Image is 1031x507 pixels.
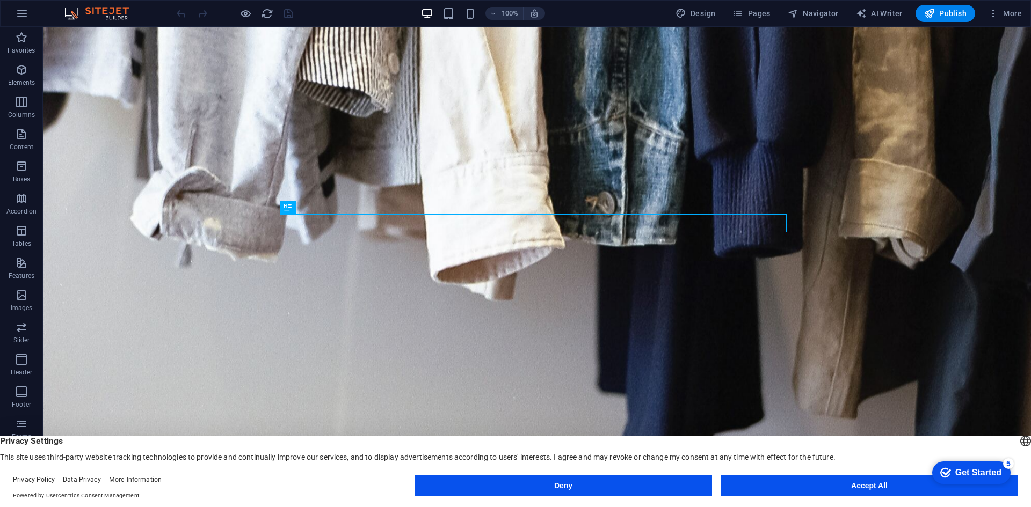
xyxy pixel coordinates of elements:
[260,7,273,20] button: reload
[6,207,37,216] p: Accordion
[856,8,903,19] span: AI Writer
[8,111,35,119] p: Columns
[261,8,273,20] i: Reload page
[671,5,720,22] div: Design (Ctrl+Alt+Y)
[12,239,31,248] p: Tables
[984,5,1026,22] button: More
[788,8,839,19] span: Navigator
[12,432,31,441] p: Forms
[12,400,31,409] p: Footer
[732,8,770,19] span: Pages
[676,8,716,19] span: Design
[8,46,35,55] p: Favorites
[8,78,35,87] p: Elements
[62,7,142,20] img: Editor Logo
[9,5,87,28] div: Get Started 5 items remaining, 0% complete
[13,336,30,344] p: Slider
[239,7,252,20] button: Click here to leave preview mode and continue editing
[10,143,33,151] p: Content
[79,2,90,13] div: 5
[728,5,774,22] button: Pages
[32,12,78,21] div: Get Started
[485,7,524,20] button: 100%
[11,304,33,312] p: Images
[916,5,975,22] button: Publish
[783,5,843,22] button: Navigator
[671,5,720,22] button: Design
[988,8,1022,19] span: More
[529,9,539,18] i: On resize automatically adjust zoom level to fit chosen device.
[924,8,967,19] span: Publish
[852,5,907,22] button: AI Writer
[502,7,519,20] h6: 100%
[11,368,32,377] p: Header
[9,271,34,280] p: Features
[13,175,31,183] p: Boxes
